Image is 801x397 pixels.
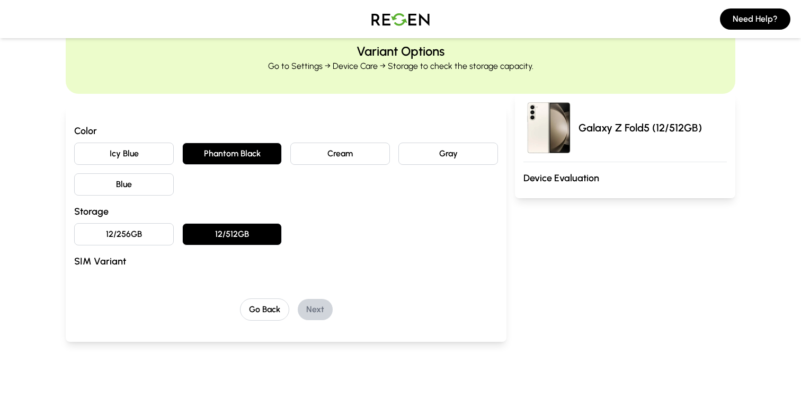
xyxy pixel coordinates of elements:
[74,254,498,269] h3: SIM Variant
[268,60,533,73] p: Go to Settings → Device Care → Storage to check the storage capacity.
[523,171,727,186] h3: Device Evaluation
[182,223,282,245] button: 12/512GB
[290,143,390,165] button: Cream
[182,143,282,165] button: Phantom Black
[74,123,498,138] h3: Color
[363,4,438,34] img: Logo
[74,173,174,196] button: Blue
[74,143,174,165] button: Icy Blue
[578,120,702,135] p: Galaxy Z Fold5 (12/512GB)
[74,204,498,219] h3: Storage
[720,8,790,30] button: Need Help?
[398,143,498,165] button: Gray
[357,43,444,60] h2: Variant Options
[240,298,289,321] button: Go Back
[298,299,333,320] button: Next
[523,102,574,153] img: Galaxy Z Fold5
[74,223,174,245] button: 12/256GB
